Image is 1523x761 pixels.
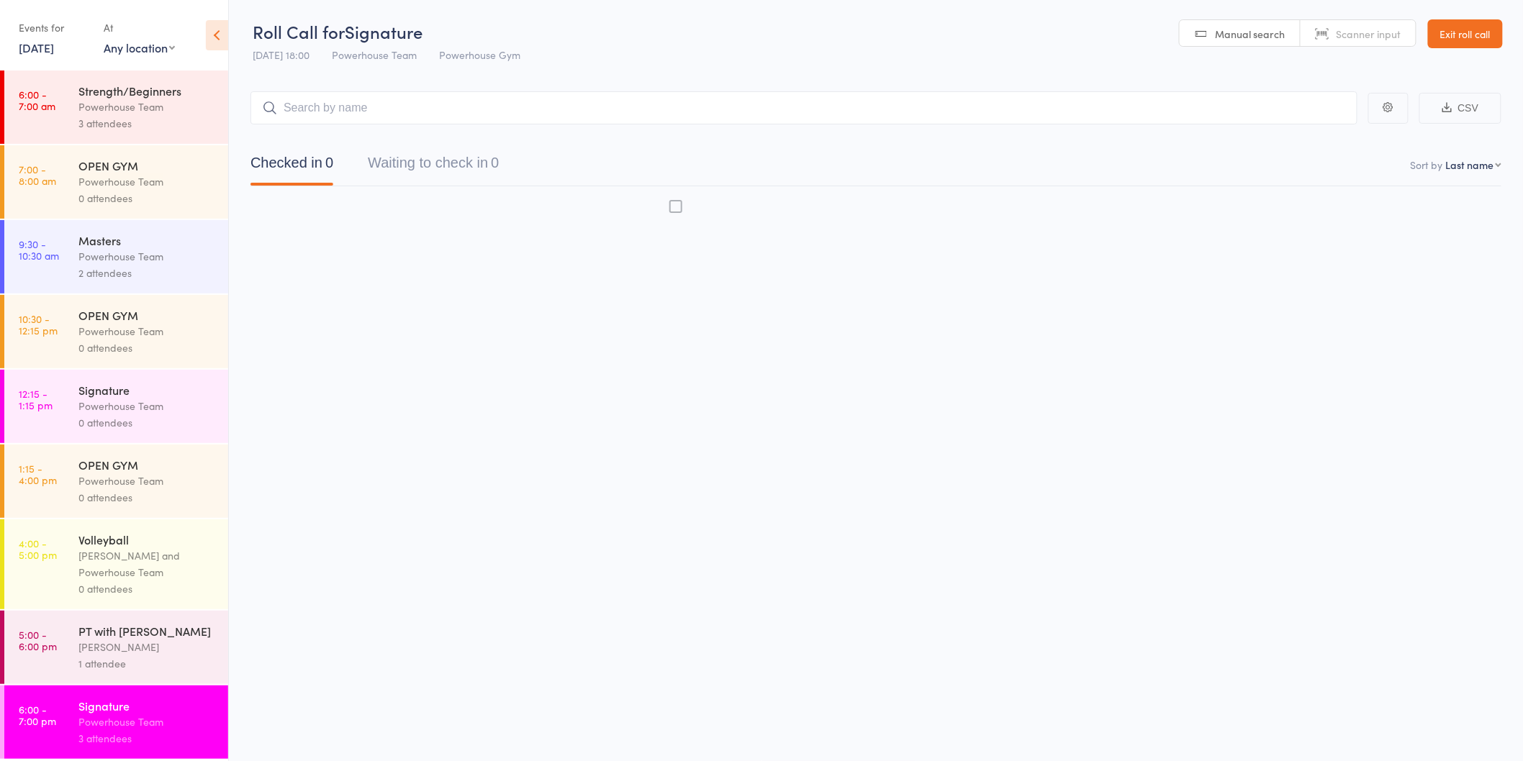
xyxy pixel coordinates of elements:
time: 9:30 - 10:30 am [19,238,59,261]
time: 5:00 - 6:00 pm [19,629,57,652]
div: Powerhouse Team [78,714,216,730]
div: Powerhouse Team [78,323,216,340]
div: Powerhouse Team [78,398,216,414]
span: Powerhouse Team [332,47,417,62]
div: Events for [19,16,89,40]
div: 1 attendee [78,655,216,672]
div: 0 [325,155,333,170]
button: CSV [1419,93,1501,124]
time: 7:00 - 8:00 am [19,163,56,186]
a: Exit roll call [1428,19,1503,48]
div: Powerhouse Team [78,248,216,265]
time: 4:00 - 5:00 pm [19,537,57,560]
a: 10:30 -12:15 pmOPEN GYMPowerhouse Team0 attendees [4,295,228,368]
div: [PERSON_NAME] [78,639,216,655]
span: Signature [345,19,422,43]
div: 2 attendees [78,265,216,281]
div: Last name [1446,158,1494,172]
div: PT with [PERSON_NAME] [78,623,216,639]
span: Roll Call for [253,19,345,43]
div: 0 attendees [78,190,216,206]
div: 3 attendees [78,730,216,747]
div: 3 attendees [78,115,216,132]
time: 12:15 - 1:15 pm [19,388,53,411]
div: OPEN GYM [78,158,216,173]
a: 5:00 -6:00 pmPT with [PERSON_NAME][PERSON_NAME]1 attendee [4,611,228,684]
div: Masters [78,232,216,248]
time: 10:30 - 12:15 pm [19,313,58,336]
div: Any location [104,40,175,55]
div: Signature [78,698,216,714]
div: At [104,16,175,40]
a: 7:00 -8:00 amOPEN GYMPowerhouse Team0 attendees [4,145,228,219]
span: [DATE] 18:00 [253,47,309,62]
button: Waiting to check in0 [368,147,499,186]
span: Powerhouse Gym [439,47,520,62]
a: 1:15 -4:00 pmOPEN GYMPowerhouse Team0 attendees [4,445,228,518]
div: Volleyball [78,532,216,547]
div: 0 [491,155,499,170]
a: 12:15 -1:15 pmSignaturePowerhouse Team0 attendees [4,370,228,443]
div: 0 attendees [78,414,216,431]
span: Scanner input [1337,27,1401,41]
div: Signature [78,382,216,398]
div: Powerhouse Team [78,99,216,115]
div: 0 attendees [78,580,216,597]
input: Search by name [250,91,1357,124]
div: Strength/Beginners [78,83,216,99]
a: 6:00 -7:00 pmSignaturePowerhouse Team3 attendees [4,685,228,759]
div: [PERSON_NAME] and Powerhouse Team [78,547,216,580]
div: OPEN GYM [78,457,216,473]
time: 6:00 - 7:00 pm [19,703,56,726]
a: 9:30 -10:30 amMastersPowerhouse Team2 attendees [4,220,228,293]
span: Manual search [1216,27,1285,41]
a: 6:00 -7:00 amStrength/BeginnersPowerhouse Team3 attendees [4,70,228,144]
a: [DATE] [19,40,54,55]
label: Sort by [1411,158,1443,172]
time: 1:15 - 4:00 pm [19,462,57,486]
div: Powerhouse Team [78,173,216,190]
div: 0 attendees [78,340,216,356]
div: Powerhouse Team [78,473,216,489]
div: 0 attendees [78,489,216,506]
button: Checked in0 [250,147,333,186]
time: 6:00 - 7:00 am [19,88,55,111]
a: 4:00 -5:00 pmVolleyball[PERSON_NAME] and Powerhouse Team0 attendees [4,519,228,609]
div: OPEN GYM [78,307,216,323]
